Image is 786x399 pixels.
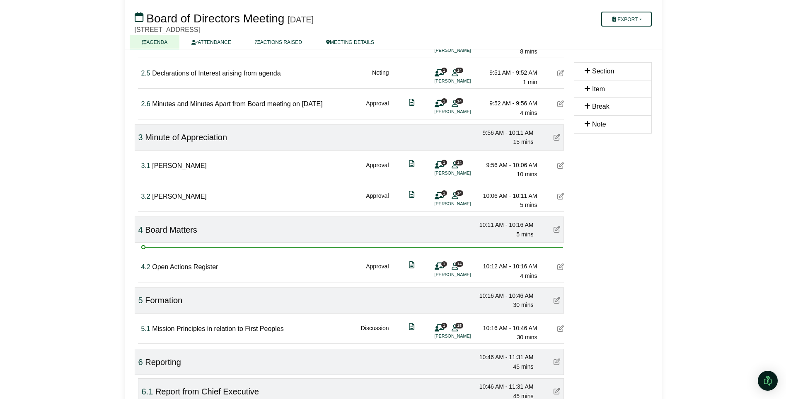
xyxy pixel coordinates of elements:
[366,161,389,179] div: Approval
[435,271,497,278] li: [PERSON_NAME]
[138,225,143,234] span: Click to fine tune number
[366,99,389,117] div: Approval
[455,261,463,267] span: 14
[435,333,497,340] li: [PERSON_NAME]
[435,47,497,54] li: [PERSON_NAME]
[141,193,150,200] span: Click to fine tune number
[138,296,143,305] span: Click to fine tune number
[145,358,181,367] span: Reporting
[441,323,447,328] span: 1
[441,68,447,73] span: 1
[592,68,614,75] span: Section
[142,387,153,396] span: Click to fine tune number
[601,12,651,27] button: Export
[314,35,386,49] a: MEETING DETAILS
[455,68,463,73] span: 14
[152,162,207,169] span: [PERSON_NAME]
[130,35,180,49] a: AGENDA
[366,191,389,210] div: Approval
[517,334,537,341] span: 30 mins
[366,262,389,280] div: Approval
[455,323,463,328] span: 15
[476,353,534,362] div: 10:46 AM - 11:31 AM
[135,26,200,33] span: [STREET_ADDRESS]
[141,263,150,270] span: Click to fine tune number
[758,371,778,391] div: Open Intercom Messenger
[138,133,143,142] span: Click to fine tune number
[513,363,533,370] span: 45 mins
[138,358,143,367] span: Click to fine tune number
[455,160,463,165] span: 14
[520,202,537,208] span: 5 mins
[152,325,283,332] span: Mission Principles in relation to First Peoples
[435,170,497,177] li: [PERSON_NAME]
[361,324,389,342] div: Discussion
[141,100,150,107] span: Click to fine tune number
[441,98,447,104] span: 1
[479,161,537,170] div: 9:56 AM - 10:06 AM
[455,190,463,196] span: 14
[476,128,534,137] div: 9:56 AM - 10:11 AM
[152,193,207,200] span: [PERSON_NAME]
[479,191,537,200] div: 10:06 AM - 10:11 AM
[479,262,537,271] div: 10:12 AM - 10:16 AM
[152,263,218,270] span: Open Actions Register
[152,100,322,107] span: Minutes and Minutes Apart from Board meeting on [DATE]
[145,133,227,142] span: Minute of Appreciation
[592,103,609,110] span: Break
[592,85,605,92] span: Item
[435,108,497,115] li: [PERSON_NAME]
[179,35,243,49] a: ATTENDANCE
[523,79,537,85] span: 1 min
[520,272,537,279] span: 4 mins
[152,70,281,77] span: Declarations of Interest arising from agenda
[476,291,534,300] div: 10:16 AM - 10:46 AM
[517,171,537,178] span: 10 mins
[145,296,182,305] span: Formation
[141,70,150,77] span: Click to fine tune number
[476,382,534,391] div: 10:46 AM - 11:31 AM
[476,220,534,229] div: 10:11 AM - 10:16 AM
[288,15,314,24] div: [DATE]
[592,121,606,128] span: Note
[513,139,533,145] span: 15 mins
[455,98,463,104] span: 14
[520,109,537,116] span: 4 mins
[441,190,447,196] span: 1
[141,162,150,169] span: Click to fine tune number
[145,225,197,234] span: Board Matters
[441,160,447,165] span: 1
[520,48,537,55] span: 8 mins
[516,231,533,238] span: 5 mins
[479,68,537,77] div: 9:51 AM - 9:52 AM
[372,68,389,87] div: Noting
[435,200,497,207] li: [PERSON_NAME]
[146,12,284,25] span: Board of Directors Meeting
[479,99,537,108] div: 9:52 AM - 9:56 AM
[479,324,537,333] div: 10:16 AM - 10:46 AM
[243,35,314,49] a: ACTIONS RAISED
[155,387,259,396] span: Report from Chief Executive
[513,302,533,308] span: 30 mins
[141,325,150,332] span: Click to fine tune number
[435,78,497,85] li: [PERSON_NAME]
[441,261,447,267] span: 1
